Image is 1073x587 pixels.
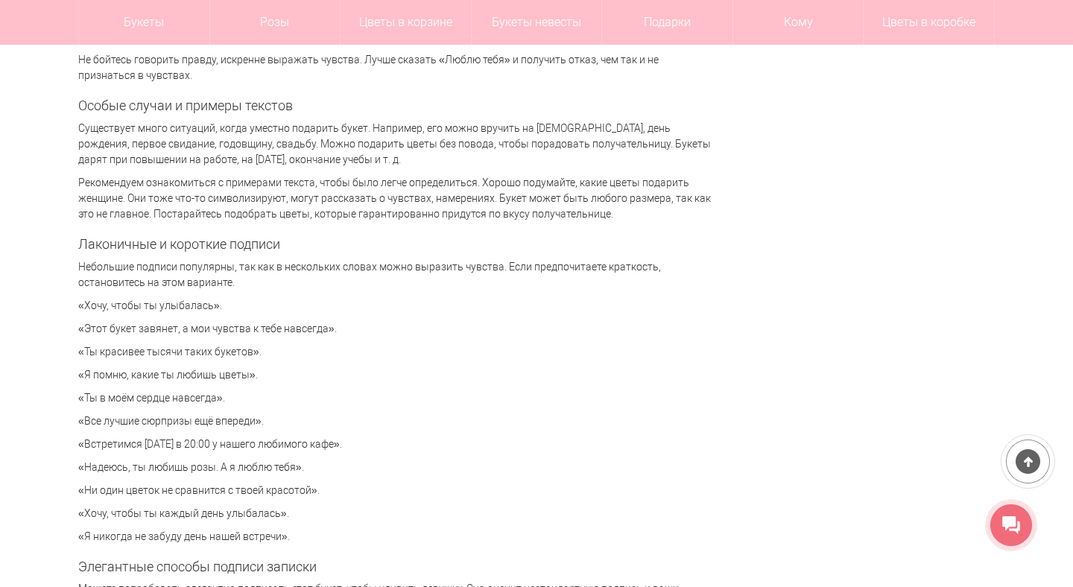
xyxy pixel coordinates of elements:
p: «Я помню, какие ты любишь цветы». [78,367,712,383]
p: «Ни один цветок не сравнится с твоей красотой». [78,483,712,498]
h2: Элегантные способы подписи записки [78,559,712,574]
h2: Лаконичные и короткие подписи [78,237,712,252]
p: Небольшие подписи популярны, так как в нескольких словах можно выразить чувства. Если предпочитае... [78,259,712,291]
p: Существует много ситуаций, когда уместно подарить букет. Например, его можно вручить на [DEMOGRAP... [78,121,712,168]
p: «Я никогда не забуду день нашей встречи». [78,529,712,545]
p: «Хочу, чтобы ты каждый день улыбалась». [78,506,712,521]
h2: Особые случаи и примеры текстов [78,98,712,113]
p: «Встретимся [DATE] в 20:00 у нашего любимого кафе». [78,437,712,452]
p: «Хочу, чтобы ты улыбалась». [78,298,712,314]
p: Не бойтесь говорить правду, искренне выражать чувства. Лучше сказать «Люблю тебя» и получить отка... [78,52,712,83]
p: Рекомендуем ознакомиться с примерами текста, чтобы было легче определиться. Хорошо подумайте, как... [78,175,712,222]
p: «Ты красивее тысячи таких букетов». [78,344,712,360]
p: «Все лучшие сюрпризы ещё впереди». [78,413,712,429]
p: «Этот букет завянет, а мои чувства к тебе навсегда». [78,321,712,337]
p: «Ты в моём сердце навсегда». [78,390,712,406]
p: «Надеюсь, ты любишь розы. А я люблю тебя». [78,460,712,475]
